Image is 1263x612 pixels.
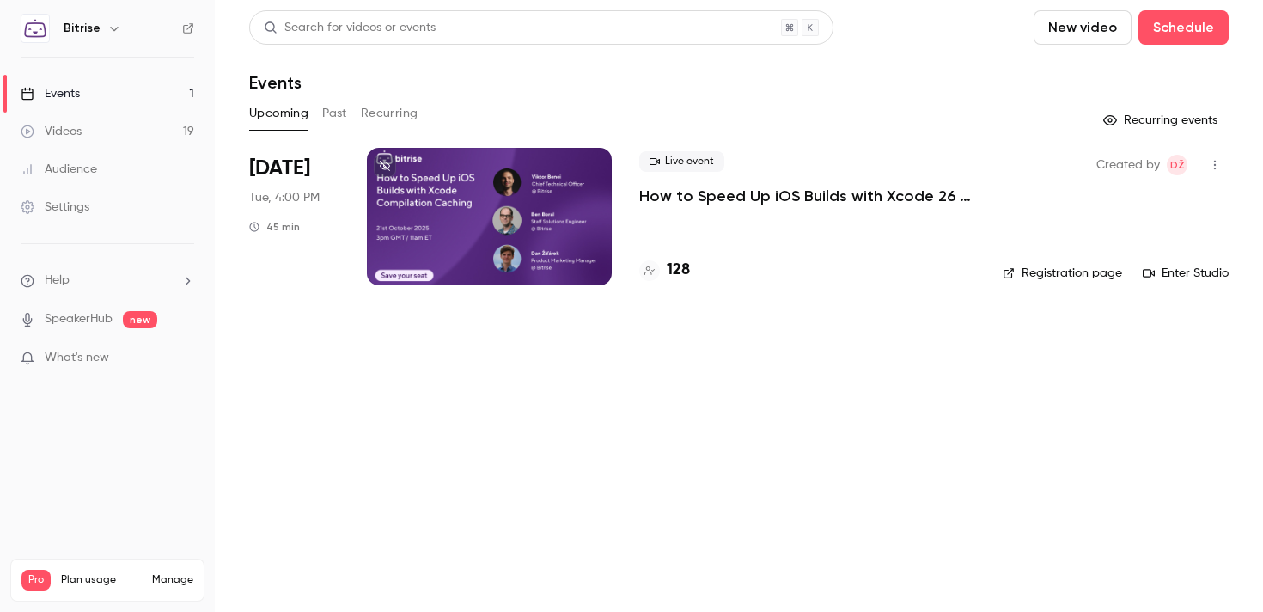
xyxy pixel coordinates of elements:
[21,199,89,216] div: Settings
[1034,10,1132,45] button: New video
[45,272,70,290] span: Help
[45,310,113,328] a: SpeakerHub
[21,85,80,102] div: Events
[123,311,157,328] span: new
[1138,10,1229,45] button: Schedule
[249,100,308,127] button: Upcoming
[21,161,97,178] div: Audience
[639,186,975,206] a: How to Speed Up iOS Builds with Xcode 26 Compilation Caching
[1095,107,1229,134] button: Recurring events
[21,123,82,140] div: Videos
[322,100,347,127] button: Past
[1096,155,1160,175] span: Created by
[1170,155,1185,175] span: DŽ
[249,220,300,234] div: 45 min
[21,15,49,42] img: Bitrise
[639,259,690,282] a: 128
[45,349,109,367] span: What's new
[667,259,690,282] h4: 128
[264,19,436,37] div: Search for videos or events
[61,573,142,587] span: Plan usage
[21,570,51,591] span: Pro
[152,573,193,587] a: Manage
[1003,265,1122,282] a: Registration page
[64,20,101,37] h6: Bitrise
[21,272,194,290] li: help-dropdown-opener
[1143,265,1229,282] a: Enter Studio
[1167,155,1187,175] span: Dan Žďárek
[639,151,724,172] span: Live event
[361,100,418,127] button: Recurring
[249,72,302,93] h1: Events
[249,189,320,206] span: Tue, 4:00 PM
[249,155,310,182] span: [DATE]
[249,148,339,285] div: Oct 21 Tue, 3:00 PM (Europe/London)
